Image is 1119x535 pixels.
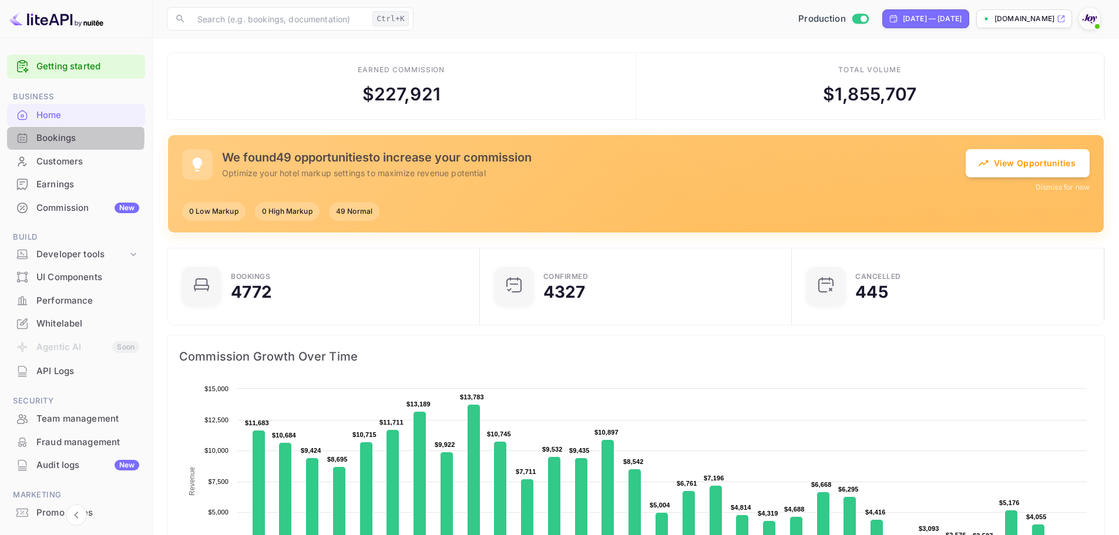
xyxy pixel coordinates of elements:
[208,509,228,516] text: $5,000
[569,447,590,454] text: $9,435
[182,206,246,217] span: 0 Low Markup
[784,506,805,513] text: $4,688
[7,360,145,382] a: API Logs
[7,408,145,430] div: Team management
[1036,182,1090,193] button: Dismiss for now
[1026,513,1047,520] text: $4,055
[36,60,139,73] a: Getting started
[7,360,145,383] div: API Logs
[362,81,441,107] div: $ 227,921
[36,178,139,191] div: Earnings
[352,431,377,438] text: $10,715
[379,419,404,426] text: $11,711
[855,273,901,280] div: CANCELLED
[7,231,145,244] span: Build
[966,149,1090,177] button: View Opportunities
[623,458,644,465] text: $8,542
[36,132,139,145] div: Bookings
[36,412,139,426] div: Team management
[7,431,145,454] div: Fraud management
[7,408,145,429] a: Team management
[7,266,145,288] a: UI Components
[36,294,139,308] div: Performance
[704,475,724,482] text: $7,196
[372,11,409,26] div: Ctrl+K
[329,206,379,217] span: 49 Normal
[994,14,1054,24] p: [DOMAIN_NAME]
[7,150,145,173] div: Customers
[855,284,888,300] div: 445
[190,7,368,31] input: Search (e.g. bookings, documentation)
[7,502,145,524] div: Promo codes
[255,206,320,217] span: 0 High Markup
[327,456,348,463] text: $8,695
[543,284,586,300] div: 4327
[7,104,145,127] div: Home
[36,155,139,169] div: Customers
[9,9,103,28] img: LiteAPI logo
[823,81,917,107] div: $ 1,855,707
[7,127,145,149] a: Bookings
[650,502,670,509] text: $5,004
[7,290,145,312] div: Performance
[811,481,832,488] text: $6,668
[272,432,297,439] text: $10,684
[115,203,139,213] div: New
[758,510,778,517] text: $4,319
[7,197,145,220] div: CommissionNew
[7,127,145,150] div: Bookings
[245,419,269,426] text: $11,683
[903,14,962,24] div: [DATE] — [DATE]
[7,290,145,311] a: Performance
[460,393,484,401] text: $13,783
[7,454,145,477] div: Audit logsNew
[66,504,87,526] button: Collapse navigation
[865,509,886,516] text: $4,416
[7,312,145,334] a: Whitelabel
[204,447,228,454] text: $10,000
[7,197,145,218] a: CommissionNew
[7,431,145,453] a: Fraud management
[594,429,619,436] text: $10,897
[36,248,127,261] div: Developer tools
[204,416,228,423] text: $12,500
[208,478,228,485] text: $7,500
[36,365,139,378] div: API Logs
[36,271,139,284] div: UI Components
[222,150,966,164] h5: We found 49 opportunities to increase your commission
[7,489,145,502] span: Marketing
[36,506,139,520] div: Promo codes
[7,454,145,476] a: Audit logsNew
[231,273,270,280] div: Bookings
[7,395,145,408] span: Security
[999,499,1020,506] text: $5,176
[36,201,139,215] div: Commission
[435,441,455,448] text: $9,922
[543,273,589,280] div: Confirmed
[7,90,145,103] span: Business
[919,525,939,532] text: $3,093
[838,486,859,493] text: $6,295
[36,459,139,472] div: Audit logs
[487,430,511,438] text: $10,745
[188,467,196,496] text: Revenue
[677,480,697,487] text: $6,761
[7,173,145,196] div: Earnings
[115,460,139,470] div: New
[231,284,273,300] div: 4772
[179,347,1093,366] span: Commission Growth Over Time
[7,150,145,172] a: Customers
[7,55,145,79] div: Getting started
[36,109,139,122] div: Home
[204,385,228,392] text: $15,000
[516,468,536,475] text: $7,711
[7,244,145,265] div: Developer tools
[7,173,145,195] a: Earnings
[36,436,139,449] div: Fraud management
[838,65,901,75] div: Total volume
[36,317,139,331] div: Whitelabel
[301,447,321,454] text: $9,424
[222,167,966,179] p: Optimize your hotel markup settings to maximize revenue potential
[7,502,145,523] a: Promo codes
[1080,9,1099,28] img: With Joy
